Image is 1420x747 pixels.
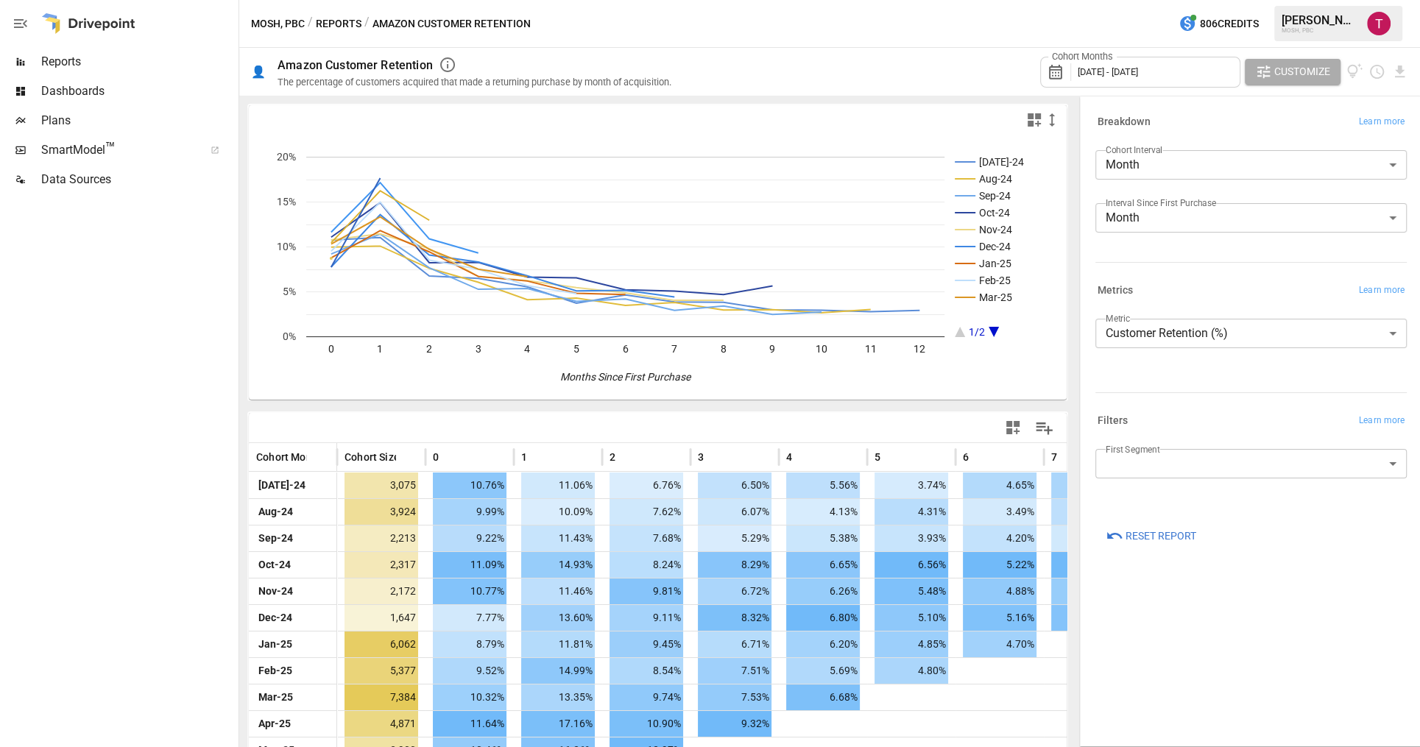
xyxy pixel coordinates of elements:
span: Sep-24 [256,525,295,551]
span: 5.38% [786,525,860,551]
span: 5.48% [875,578,948,604]
text: 7 [671,343,677,355]
span: 3,924 [345,499,418,525]
span: 17.16% [521,711,595,737]
span: 806 Credits [1200,15,1259,33]
text: Aug-24 [979,173,1012,185]
span: 11.43% [521,525,595,551]
h6: Breakdown [1098,114,1151,130]
span: 4.31% [875,499,948,525]
span: 10.77% [433,578,506,604]
span: 3 [698,450,704,464]
span: 4.88% [963,578,1036,604]
text: 20% [277,151,296,163]
span: 9.32% [698,711,771,737]
span: Dashboards [41,82,236,100]
div: [PERSON_NAME] [1282,13,1358,27]
h6: Metrics [1098,283,1134,299]
span: 7,384 [345,684,418,710]
text: Oct-24 [979,207,1010,219]
span: 6.26% [786,578,860,604]
span: 10.32% [433,684,506,710]
span: SmartModel [41,141,194,159]
text: 3 [476,343,481,355]
button: Download report [1391,63,1408,80]
span: 6.56% [875,552,948,578]
span: 3.93% [875,525,948,551]
span: 5.22% [963,552,1036,578]
text: 5 [573,343,579,355]
span: 6.80% [786,605,860,631]
span: 5.16% [963,605,1036,631]
span: 2,172 [345,578,418,604]
button: Sort [529,447,549,467]
button: MOSH, PBC [251,15,305,33]
text: Nov-24 [979,224,1012,236]
span: Cohort Month [256,450,322,464]
div: The percentage of customers acquired that made a returning purchase by month of acquisition. [278,77,671,88]
div: Tanner Flitter [1367,12,1391,35]
span: 4,871 [345,711,418,737]
button: Sort [1059,447,1079,467]
span: 8.54% [610,658,683,684]
span: 8.24% [610,552,683,578]
text: 12 [914,343,925,355]
span: 2.94% [1051,525,1125,551]
span: 5.69% [786,658,860,684]
div: Month [1095,203,1407,233]
text: 1/2 [969,326,985,338]
span: 11.09% [433,552,506,578]
span: 3.74% [875,472,948,498]
span: 6.71% [698,631,771,657]
button: Manage Columns [1028,411,1061,445]
span: 4.70% [963,631,1036,657]
button: Sort [794,447,814,467]
span: Data Sources [41,171,236,188]
label: Cohort Months [1048,50,1117,63]
span: Apr-25 [256,711,293,737]
span: 9.45% [610,631,683,657]
div: / [308,15,313,33]
span: 4.65% [963,472,1036,498]
div: A chart. [249,135,1067,400]
button: Sort [705,447,726,467]
span: 10.09% [521,499,595,525]
span: 1 [521,450,527,464]
span: 7.53% [698,684,771,710]
span: 9.74% [610,684,683,710]
span: 4.43% [1051,605,1125,631]
span: 11.06% [521,472,595,498]
span: 3.49% [963,499,1036,525]
span: Dec-24 [256,605,294,631]
span: 0 [433,450,439,464]
button: Sort [398,447,418,467]
button: Reports [316,15,361,33]
span: 4.85% [875,631,948,657]
span: Nov-24 [256,578,295,604]
span: Learn more [1359,283,1405,298]
span: Plans [41,112,236,130]
span: 11.64% [433,711,506,737]
span: 7.62% [610,499,683,525]
button: Tanner Flitter [1358,3,1399,44]
span: 3.82% [1051,499,1125,525]
span: 7 [1051,450,1057,464]
span: 4.05% [1051,578,1125,604]
label: First Segment [1106,443,1160,456]
span: 6.72% [698,578,771,604]
label: Cohort Interval [1106,144,1162,156]
div: Amazon Customer Retention [278,58,433,72]
span: 9.81% [610,578,683,604]
text: 6 [623,343,629,355]
span: Reports [41,53,236,71]
button: Sort [617,447,637,467]
span: 6.50% [698,472,771,498]
span: 4.13% [786,499,860,525]
span: Oct-24 [256,552,293,578]
span: Aug-24 [256,499,295,525]
label: Interval Since First Purchase [1106,197,1216,209]
button: Sort [970,447,991,467]
span: 3.87% [1051,472,1125,498]
div: MOSH, PBC [1282,27,1358,34]
span: 7.68% [610,525,683,551]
